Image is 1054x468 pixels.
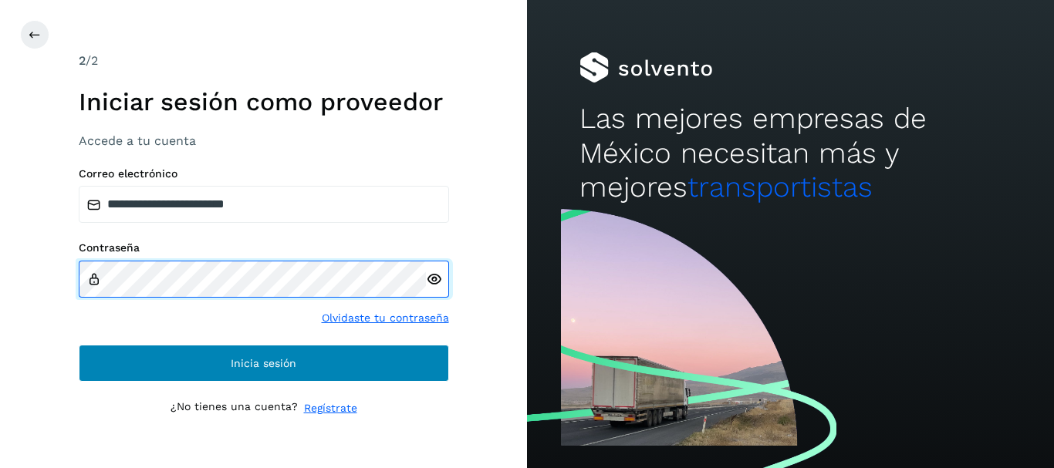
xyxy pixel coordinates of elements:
h2: Las mejores empresas de México necesitan más y mejores [579,102,1001,204]
span: Inicia sesión [231,358,296,369]
button: Inicia sesión [79,345,449,382]
a: Regístrate [304,400,357,416]
h1: Iniciar sesión como proveedor [79,87,449,116]
p: ¿No tienes una cuenta? [171,400,298,416]
div: /2 [79,52,449,70]
span: transportistas [687,170,873,204]
h3: Accede a tu cuenta [79,133,449,148]
label: Correo electrónico [79,167,449,180]
a: Olvidaste tu contraseña [322,310,449,326]
span: 2 [79,53,86,68]
label: Contraseña [79,241,449,254]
